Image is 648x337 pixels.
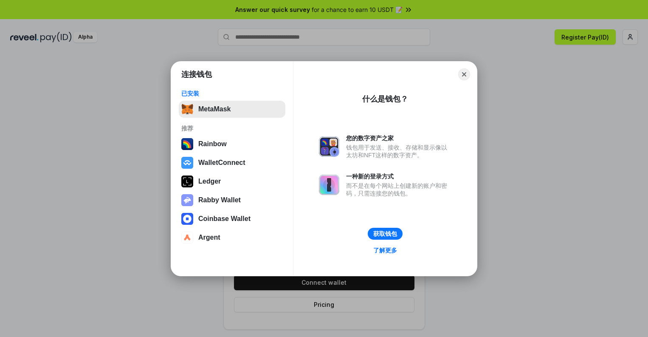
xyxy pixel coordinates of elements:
img: svg+xml,%3Csvg%20width%3D%2228%22%20height%3D%2228%22%20viewBox%3D%220%200%2028%2028%22%20fill%3D... [181,157,193,169]
div: Coinbase Wallet [198,215,251,223]
button: WalletConnect [179,154,285,171]
div: MetaMask [198,105,231,113]
div: 了解更多 [373,246,397,254]
div: Argent [198,234,220,241]
a: 了解更多 [368,245,402,256]
div: 一种新的登录方式 [346,173,451,180]
button: Coinbase Wallet [179,210,285,227]
div: 获取钱包 [373,230,397,238]
button: Rainbow [179,136,285,153]
img: svg+xml,%3Csvg%20xmlns%3D%22http%3A%2F%2Fwww.w3.org%2F2000%2Fsvg%22%20fill%3D%22none%22%20viewBox... [319,175,339,195]
div: 而不是在每个网站上创建新的账户和密码，只需连接您的钱包。 [346,182,451,197]
img: svg+xml,%3Csvg%20width%3D%2228%22%20height%3D%2228%22%20viewBox%3D%220%200%2028%2028%22%20fill%3D... [181,213,193,225]
div: Rabby Wallet [198,196,241,204]
div: 钱包用于发送、接收、存储和显示像以太坊和NFT这样的数字资产。 [346,144,451,159]
div: Rainbow [198,140,227,148]
button: 获取钱包 [368,228,403,240]
button: Argent [179,229,285,246]
button: Ledger [179,173,285,190]
div: 什么是钱包？ [362,94,408,104]
h1: 连接钱包 [181,69,212,79]
button: MetaMask [179,101,285,118]
div: 推荐 [181,125,283,132]
button: Rabby Wallet [179,192,285,209]
div: WalletConnect [198,159,245,167]
img: svg+xml,%3Csvg%20fill%3D%22none%22%20height%3D%2233%22%20viewBox%3D%220%200%2035%2033%22%20width%... [181,103,193,115]
button: Close [458,68,470,80]
div: Ledger [198,178,221,185]
div: 您的数字资产之家 [346,134,451,142]
img: svg+xml,%3Csvg%20xmlns%3D%22http%3A%2F%2Fwww.w3.org%2F2000%2Fsvg%22%20fill%3D%22none%22%20viewBox... [319,136,339,157]
img: svg+xml,%3Csvg%20xmlns%3D%22http%3A%2F%2Fwww.w3.org%2F2000%2Fsvg%22%20width%3D%2228%22%20height%3... [181,176,193,187]
img: svg+xml,%3Csvg%20width%3D%22120%22%20height%3D%22120%22%20viewBox%3D%220%200%20120%20120%22%20fil... [181,138,193,150]
img: svg+xml,%3Csvg%20xmlns%3D%22http%3A%2F%2Fwww.w3.org%2F2000%2Fsvg%22%20fill%3D%22none%22%20viewBox... [181,194,193,206]
div: 已安装 [181,90,283,97]
img: svg+xml,%3Csvg%20width%3D%2228%22%20height%3D%2228%22%20viewBox%3D%220%200%2028%2028%22%20fill%3D... [181,232,193,244]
